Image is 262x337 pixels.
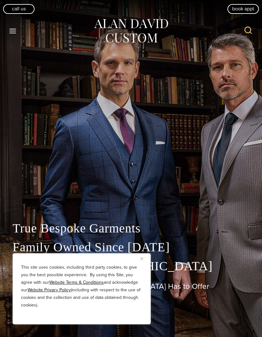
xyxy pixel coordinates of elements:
img: Alan David Custom [93,17,169,45]
button: View Search Form [241,23,256,38]
a: book appt [227,4,259,14]
button: Close [140,255,148,262]
p: This site uses cookies, including third party cookies, to give you the best possible experience. ... [21,264,142,309]
a: Call Us [3,4,35,14]
p: True Bespoke Garments Family Owned Since [DATE] Made in the [GEOGRAPHIC_DATA] [13,219,249,276]
a: Website Terms & Conditions [49,279,104,286]
button: Open menu [6,25,19,37]
a: Website Privacy Policy [28,287,71,293]
img: Close [140,257,143,260]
